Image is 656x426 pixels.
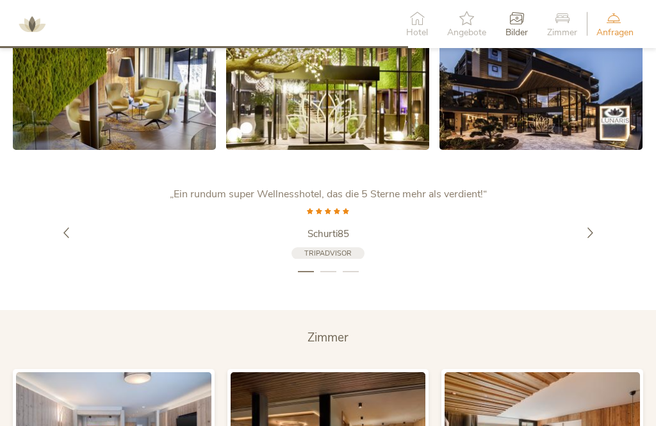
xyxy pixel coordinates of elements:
[13,5,51,44] img: AMONTI & LUNARIS Wellnessresort
[307,227,349,240] span: Schurti85
[304,249,352,258] span: Tripadvisor
[505,28,528,37] span: Bilder
[170,187,487,201] span: „Ein rundum super Wellnesshotel, das die 5 Sterne mehr als verdient!“
[13,19,51,28] a: AMONTI & LUNARIS Wellnessresort
[547,28,577,37] span: Zimmer
[596,28,634,37] span: Anfragen
[291,247,365,259] a: Tripadvisor
[447,28,486,37] span: Angebote
[406,28,428,37] span: Hotel
[307,329,348,346] span: Zimmer
[168,227,488,241] a: Schurti85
